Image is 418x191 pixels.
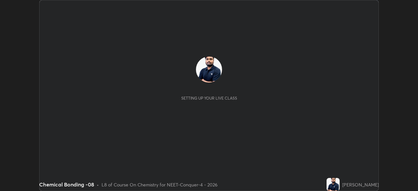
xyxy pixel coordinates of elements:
div: [PERSON_NAME] [342,181,379,188]
div: L8 of Course On Chemistry for NEET-Conquer-4 - 2026 [102,181,217,188]
div: • [97,181,99,188]
div: Chemical Bonding -08 [39,181,94,188]
div: Setting up your live class [181,96,237,101]
img: d3afc91c8d51471cb35968126d237139.jpg [327,178,340,191]
img: d3afc91c8d51471cb35968126d237139.jpg [196,56,222,83]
